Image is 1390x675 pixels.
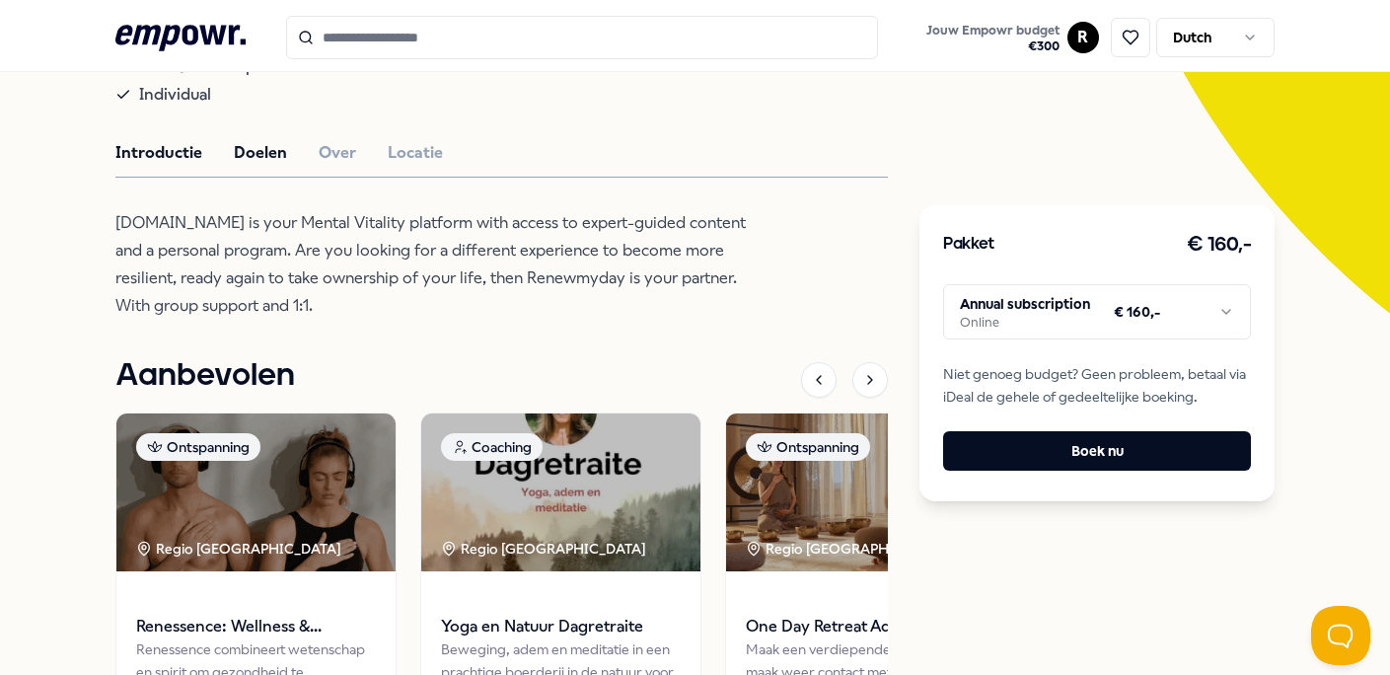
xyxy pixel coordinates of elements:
[441,433,543,461] div: Coaching
[726,413,1005,571] img: package image
[926,23,1060,38] span: Jouw Empowr budget
[746,614,986,639] span: One Day Retreat Adem
[943,431,1251,471] button: Boek nu
[421,413,700,571] img: package image
[139,81,211,109] span: Individual
[441,614,681,639] span: Yoga en Natuur Dagretraite
[441,538,649,560] div: Regio [GEOGRAPHIC_DATA]
[136,538,344,560] div: Regio [GEOGRAPHIC_DATA]
[388,140,443,166] button: Locatie
[115,351,295,401] h1: Aanbevolen
[943,363,1251,408] span: Niet genoeg budget? Geen probleem, betaal via iDeal de gehele of gedeeltelijke boeking.
[1311,606,1370,665] iframe: Help Scout Beacon - Open
[115,140,202,166] button: Introductie
[286,16,878,59] input: Search for products, categories or subcategories
[922,19,1063,58] button: Jouw Empowr budget€300
[136,433,260,461] div: Ontspanning
[319,140,356,166] button: Over
[943,232,994,258] h3: Pakket
[136,614,376,639] span: Renessence: Wellness & Mindfulness
[1187,229,1252,261] h3: € 160,-
[926,38,1060,54] span: € 300
[1067,22,1099,53] button: R
[918,17,1067,58] a: Jouw Empowr budget€300
[115,209,757,320] p: [DOMAIN_NAME] is your Mental Vitality platform with access to expert-guided content and a persona...
[746,538,971,560] div: Regio [GEOGRAPHIC_DATA] + 1
[234,140,287,166] button: Doelen
[746,433,870,461] div: Ontspanning
[116,413,396,571] img: package image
